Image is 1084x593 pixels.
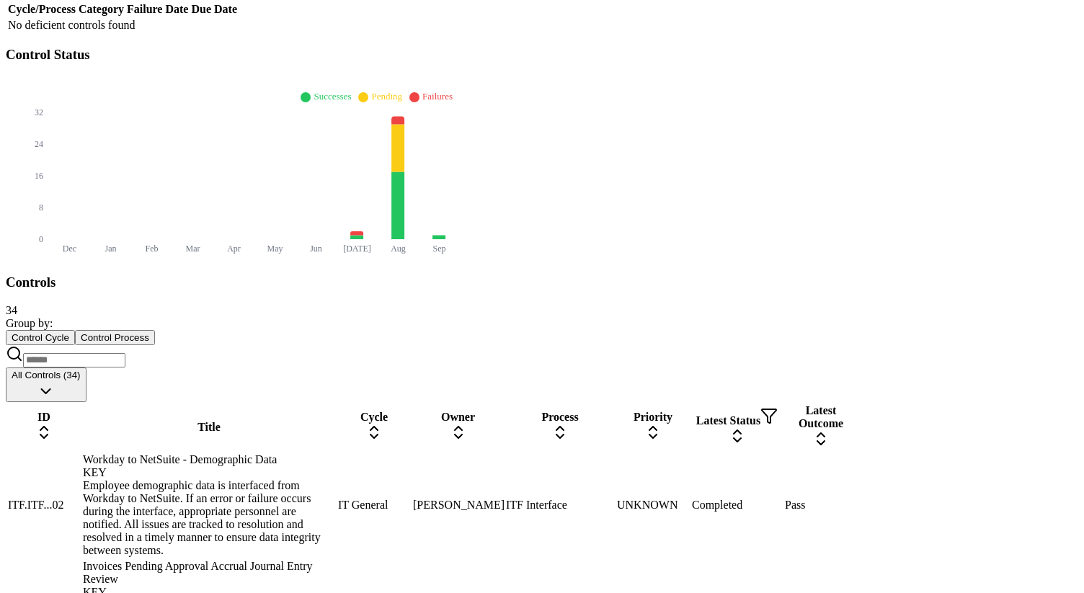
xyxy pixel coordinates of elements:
tspan: Mar [186,244,200,254]
div: UNKNOWN [617,499,689,512]
tspan: Aug [391,244,406,254]
button: Control Process [75,330,155,345]
tspan: 8 [39,202,43,213]
h3: Control Status [6,47,1078,63]
td: No deficient controls found [7,18,238,32]
div: Priority [617,411,689,424]
div: Title [83,421,335,434]
span: Group by: [6,317,53,329]
span: Pending [371,91,402,102]
span: Successes [314,91,351,102]
tspan: Feb [146,244,159,254]
div: Latest Status [692,407,782,427]
div: ID [8,411,80,424]
div: ITF Interface [506,499,614,512]
tspan: 24 [35,139,43,149]
tspan: Dec [63,244,76,254]
div: Pass [785,499,857,512]
tspan: 32 [35,107,43,117]
tspan: Jan [105,244,117,254]
div: ITF.ITF...02 [8,499,80,512]
tspan: [DATE] [343,244,371,254]
div: Process [506,411,614,424]
h3: Controls [6,275,1078,290]
div: Owner [413,411,503,424]
span: All Controls (34) [12,370,81,380]
th: Cycle/Process [7,2,76,17]
th: Category [78,2,125,17]
div: Latest Outcome [785,404,857,430]
td: IT General [337,452,411,558]
button: Control Cycle [6,330,75,345]
tspan: 16 [35,171,43,181]
tspan: Jun [310,244,322,254]
tspan: Apr [227,244,241,254]
tspan: 0 [39,234,43,244]
button: All Controls (34) [6,367,86,402]
div: Completed [692,499,782,512]
span: 34 [6,304,17,316]
div: KEY [83,466,335,479]
div: Workday to NetSuite - Demographic Data [83,453,335,479]
th: Failure Date [126,2,189,17]
th: Due Date [190,2,238,17]
tspan: Sep [433,244,446,254]
div: Employee demographic data is interfaced from Workday to NetSuite. If an error or failure occurs d... [83,479,335,557]
div: [PERSON_NAME] [413,499,503,512]
span: Failures [422,91,453,102]
tspan: May [267,244,283,254]
div: Cycle [338,411,410,424]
